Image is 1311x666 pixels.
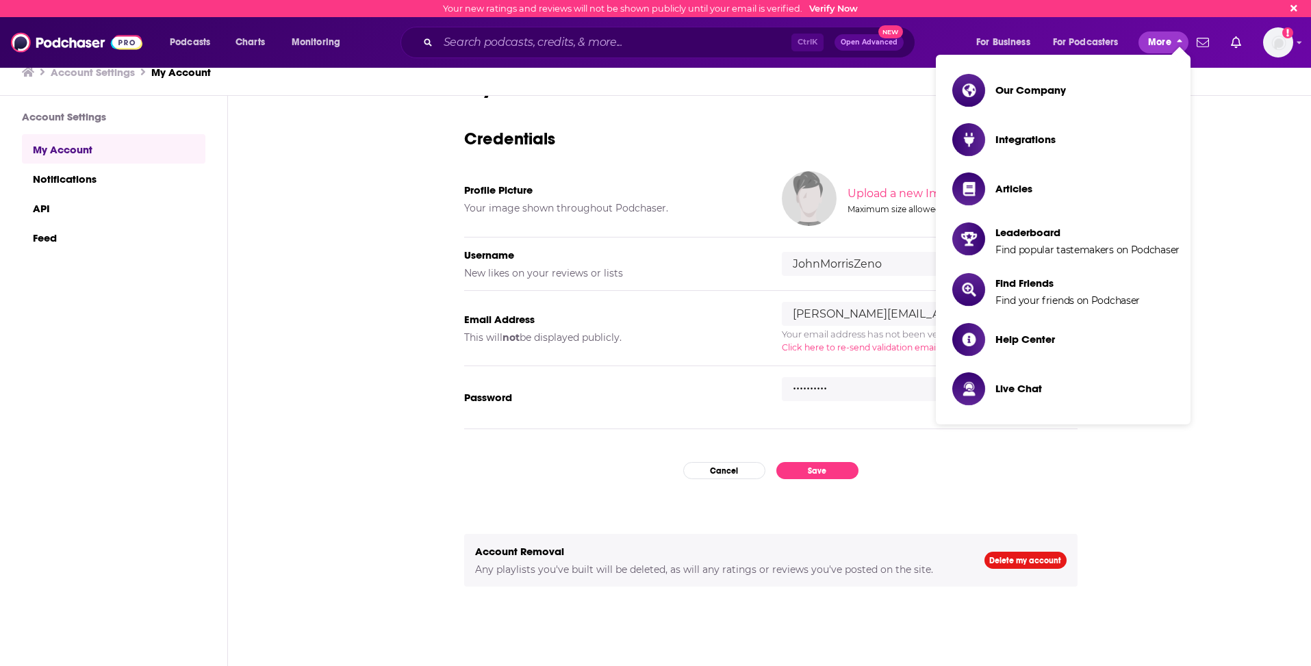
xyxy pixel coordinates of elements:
span: Articles [995,182,1032,195]
h5: Profile Picture [464,183,760,196]
h5: New likes on your reviews or lists [464,267,760,279]
img: Your profile image [782,171,837,226]
a: Notifications [22,164,205,193]
a: My Account [151,66,211,79]
div: Your new ratings and reviews will not be shown publicly until your email is verified. [443,3,858,14]
span: Our Company [995,84,1066,97]
a: Feed [22,222,205,252]
img: User Profile [1263,27,1293,57]
div: Search podcasts, credits, & more... [413,27,928,58]
button: open menu [160,31,228,53]
button: Show profile menu [1263,27,1293,57]
span: Find popular tastemakers on Podchaser [995,244,1180,256]
a: My Account [22,134,205,164]
span: Open Advanced [841,39,898,46]
h3: Credentials [464,128,1078,149]
span: Click here to re-send validation email [782,342,938,353]
span: For Business [976,33,1030,52]
div: Maximum size allowed 5000Kb of PNG, JPEG, JPG [848,204,1075,214]
a: Account Settings [51,66,135,79]
a: API [22,193,205,222]
button: open menu [282,31,358,53]
span: Logged in as JohnMorrisZeno [1263,27,1293,57]
h5: Account Removal [475,545,963,558]
h5: Any playlists you've built will be deleted, as will any ratings or reviews you've posted on the s... [475,563,963,576]
button: Open AdvancedNew [835,34,904,51]
span: Ctrl K [791,34,824,51]
h5: Your image shown throughout Podchaser. [464,202,760,214]
input: username [782,252,1078,276]
span: More [1148,33,1171,52]
h5: Password [464,391,760,404]
span: Podcasts [170,33,210,52]
a: Verify Now [809,3,858,14]
h3: Account Settings [22,110,205,123]
button: open menu [1044,31,1138,53]
input: email [782,302,1078,326]
img: Podchaser - Follow, Share and Rate Podcasts [11,29,142,55]
input: Search podcasts, credits, & more... [438,31,791,53]
button: close menu [1138,31,1188,53]
span: Find your friends on Podchaser [995,294,1140,307]
h5: Email Address [464,313,760,326]
a: Charts [227,31,273,53]
b: not [502,331,520,344]
span: Help Center [995,333,1055,346]
p: .......... [793,374,827,394]
span: Live Chat [995,382,1042,395]
a: Show notifications dropdown [1191,31,1214,54]
span: New [878,25,903,38]
button: Save [776,462,858,479]
a: Delete my account [984,552,1067,569]
span: Monitoring [292,33,340,52]
h5: Username [464,248,760,261]
svg: Email not verified [1282,27,1293,38]
button: open menu [967,31,1047,53]
span: For Podcasters [1053,33,1119,52]
span: Charts [236,33,265,52]
a: Show notifications dropdown [1225,31,1247,54]
div: Your email address has not been verified. . [782,328,1078,354]
h5: This will be displayed publicly. [464,331,760,344]
span: Find Friends [995,277,1140,290]
span: Leaderboard [995,226,1180,239]
button: Cancel [683,462,765,479]
span: Integrations [995,133,1056,146]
